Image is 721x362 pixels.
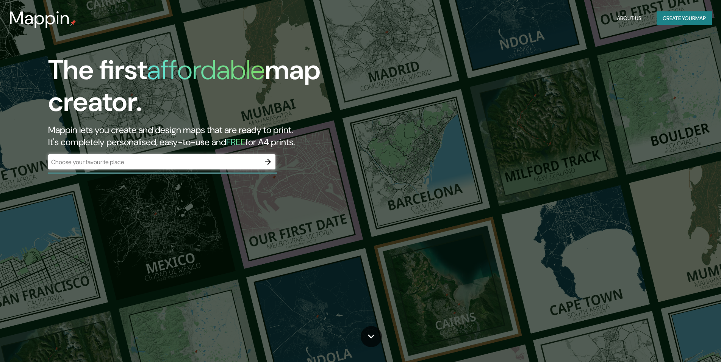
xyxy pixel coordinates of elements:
button: About Us [614,11,644,25]
button: Create yourmap [657,11,712,25]
input: Choose your favourite place [48,158,260,166]
h5: FREE [226,136,246,148]
h1: The first map creator. [48,54,409,124]
h2: Mappin lets you create and design maps that are ready to print. It's completely personalised, eas... [48,124,409,148]
img: mappin-pin [70,20,76,26]
h3: Mappin [9,8,70,29]
iframe: Help widget launcher [654,332,713,354]
h1: affordable [147,52,265,88]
